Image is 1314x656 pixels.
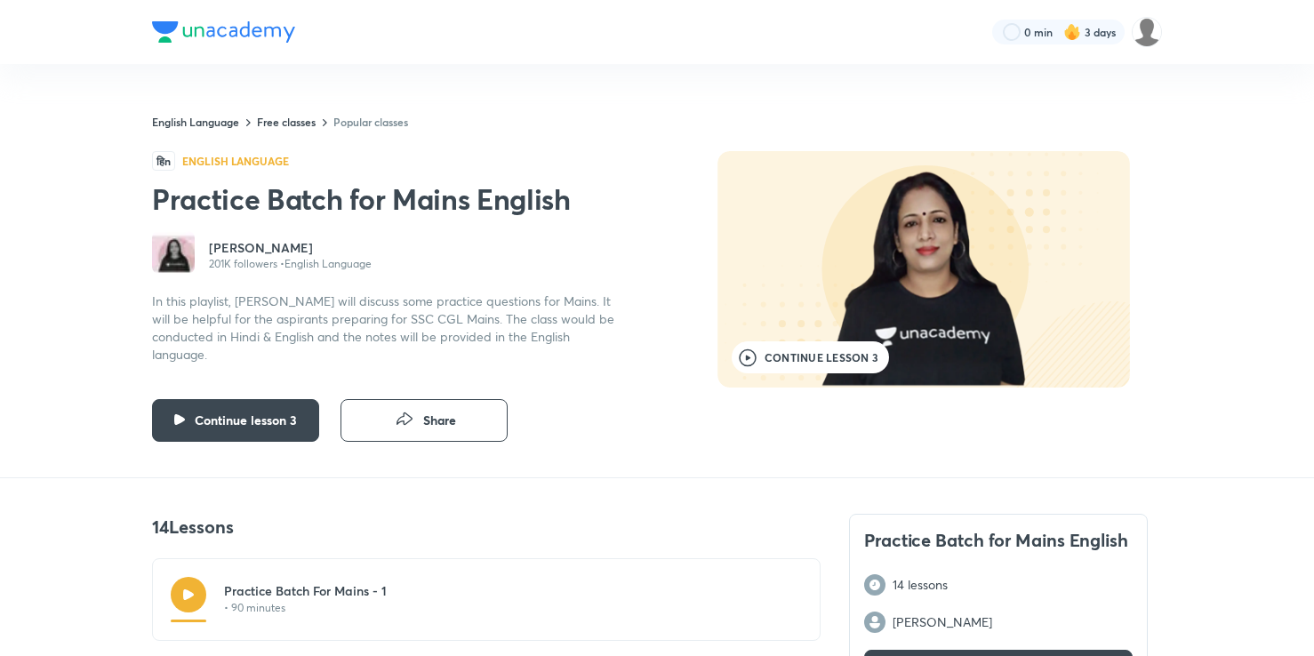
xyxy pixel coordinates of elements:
a: Avatar [152,231,195,278]
p: [PERSON_NAME] [893,613,992,631]
img: Company Logo [152,21,295,43]
a: Popular classes [333,115,408,129]
a: English Language [152,115,239,129]
p: • 90 minutes [224,600,387,616]
button: Continue lesson 3 [152,399,319,442]
a: Free classes [257,115,316,129]
img: edu-image [815,170,1033,388]
p: In this playlist, [PERSON_NAME] will discuss some practice questions for Mains. It will be helpfu... [152,292,627,364]
img: Avatar [152,231,195,274]
button: Share [341,399,508,442]
a: [PERSON_NAME] [209,239,372,257]
button: Continue lesson 3 [732,341,889,373]
img: Shane Watson [1132,17,1162,47]
span: Continue lesson 3 [195,412,297,429]
a: Practice Batch For Mains - 1• 90 minutes [152,558,821,641]
span: Continue lesson 3 [765,352,878,363]
p: 14 lessons [893,576,948,594]
span: हिn [152,151,175,171]
h2: Practice Batch for Mains English [152,181,627,217]
p: 14 Lessons [152,514,821,540]
h4: English Language [182,156,289,166]
img: streak [1063,23,1081,41]
p: Practice Batch For Mains - 1 [224,581,387,600]
span: Share [423,412,456,429]
p: 201K followers • English Language [209,257,372,271]
h4: Practice Batch for Mains English [864,529,1133,557]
